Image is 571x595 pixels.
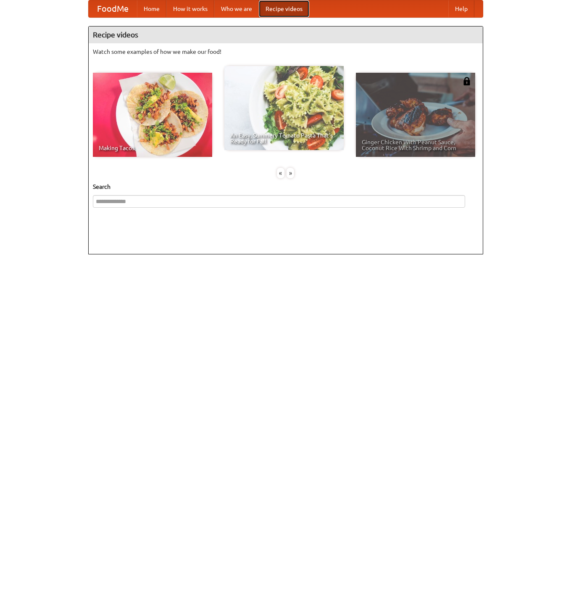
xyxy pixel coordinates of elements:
h4: Recipe videos [89,26,483,43]
img: 483408.png [463,77,471,85]
p: Watch some examples of how we make our food! [93,48,479,56]
div: « [277,168,284,178]
a: Recipe videos [259,0,309,17]
a: How it works [166,0,214,17]
a: Home [137,0,166,17]
a: Making Tacos [93,73,212,157]
div: » [287,168,294,178]
a: Help [448,0,474,17]
a: An Easy, Summery Tomato Pasta That's Ready for Fall [224,66,344,150]
a: Who we are [214,0,259,17]
span: An Easy, Summery Tomato Pasta That's Ready for Fall [230,132,338,144]
h5: Search [93,182,479,191]
span: Making Tacos [99,145,206,151]
a: FoodMe [89,0,137,17]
